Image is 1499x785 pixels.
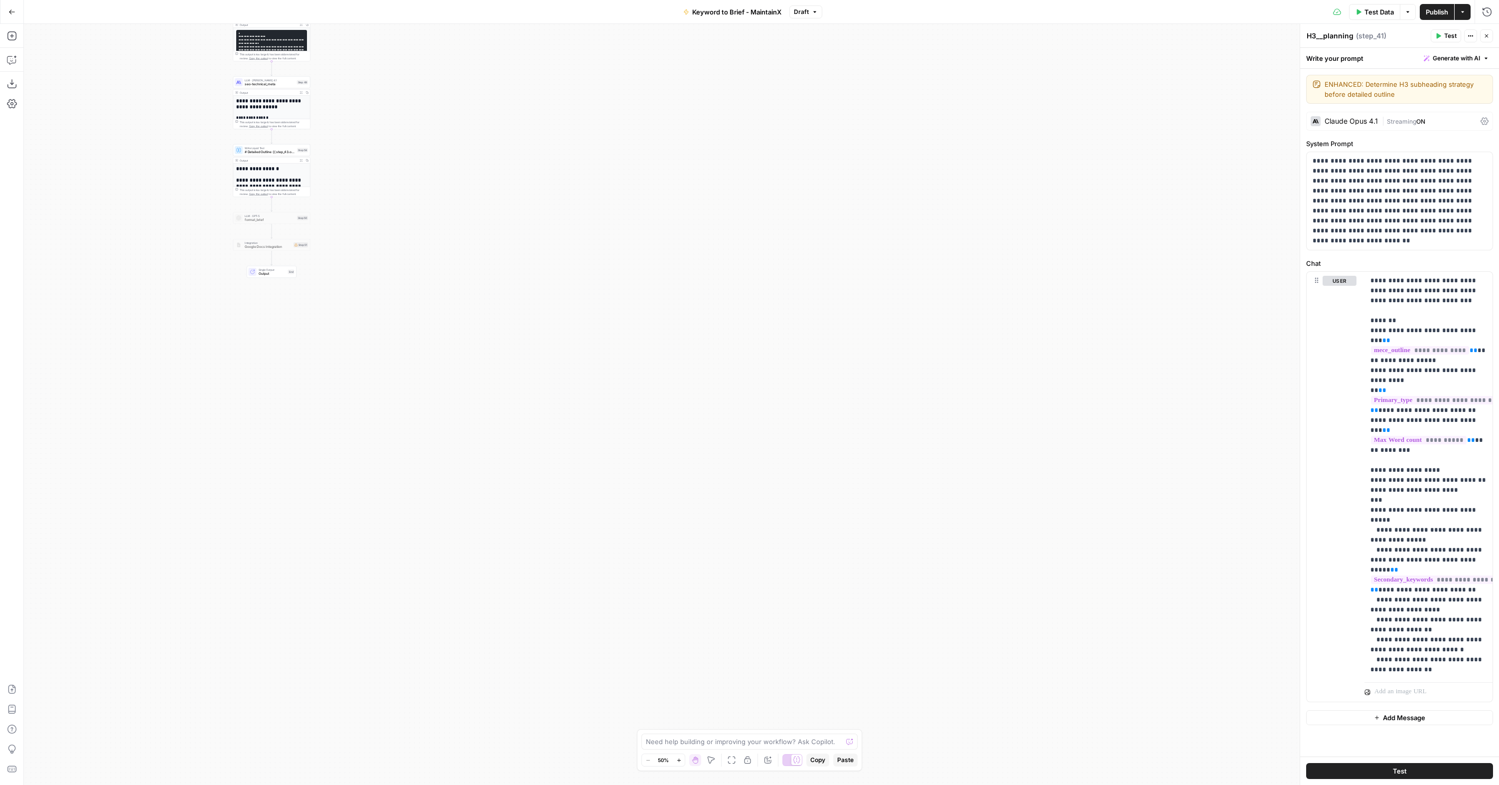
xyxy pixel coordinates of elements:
span: Test [1444,31,1457,40]
div: End [288,270,295,274]
div: Claude Opus 4.1 [1325,118,1378,125]
span: Publish [1426,7,1448,17]
button: Add Message [1306,710,1493,725]
span: Paste [837,756,854,765]
span: Single Output [259,268,286,272]
div: Output [240,159,297,163]
g: Edge from step_58 to step_50 [271,197,273,211]
span: ON [1416,118,1425,125]
g: Edge from step_50 to step_51 [271,224,273,238]
span: format_brief [245,217,295,222]
span: Google Docs Integration [245,244,292,249]
div: Step 58 [297,148,308,153]
span: Copy the output [249,57,268,60]
div: Single OutputOutputEnd [233,266,310,278]
button: Test [1431,29,1461,42]
div: Output [240,23,297,27]
div: Step 49 [297,80,308,85]
span: Add Message [1383,713,1425,723]
div: This output is too large & has been abbreviated for review. to view the full content. [240,52,308,60]
span: Keyword to Brief - MaintainX [692,7,781,17]
div: Write Liquid Text# Detailed Outline {{ step_43.output }} # Key Takeaways {{ step_44.output }} # F... [233,144,310,197]
div: This output is too large & has been abbreviated for review. to view the full content. [240,188,308,196]
span: Copy the output [249,125,268,128]
button: Test [1306,763,1493,779]
button: Keyword to Brief - MaintainX [677,4,787,20]
button: Generate with AI [1420,52,1493,65]
textarea: ENHANCED: Determine H3 subheading strategy before detailed outline [1325,79,1487,99]
div: This output is too large & has been abbreviated for review. to view the full content. [240,120,308,128]
span: Test [1393,766,1407,776]
span: Copy [810,756,825,765]
g: Edge from step_49 to step_58 [271,129,273,144]
span: Integration [245,241,292,245]
span: | [1382,116,1387,126]
div: Output [240,91,297,95]
div: Step 51 [294,242,308,247]
span: seo-technical_meta [245,82,295,87]
span: Generate with AI [1433,54,1480,63]
span: Test Data [1364,7,1394,17]
div: Write your prompt [1300,48,1499,68]
label: System Prompt [1306,139,1493,149]
span: 50% [658,756,669,764]
span: Output [259,271,286,276]
label: Chat [1306,258,1493,268]
g: Edge from step_48 to step_49 [271,61,273,76]
button: Paste [833,754,858,767]
button: Publish [1420,4,1454,20]
textarea: H3__planning [1307,31,1353,41]
span: LLM · [PERSON_NAME] 4.1 [245,78,295,82]
span: # Detailed Outline {{ step_43.output }} # Key Takeaways {{ step_44.output }} # FAQ Section {{ ste... [245,150,295,155]
div: user [1307,272,1356,702]
span: Draft [794,7,809,16]
g: Edge from step_51 to end [271,251,273,265]
span: Copy the output [249,193,268,196]
button: user [1323,276,1356,286]
div: LLM · GPT-5format_briefStep 50 [233,212,310,224]
span: Streaming [1387,118,1416,125]
button: Draft [789,5,822,18]
span: LLM · GPT-5 [245,214,295,218]
span: ( step_41 ) [1356,31,1386,41]
img: Instagram%20post%20-%201%201.png [236,242,241,247]
button: Copy [806,754,829,767]
div: IntegrationGoogle Docs IntegrationStep 51 [233,239,310,251]
button: Test Data [1349,4,1400,20]
div: Step 50 [297,216,308,220]
span: Write Liquid Text [245,146,295,150]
